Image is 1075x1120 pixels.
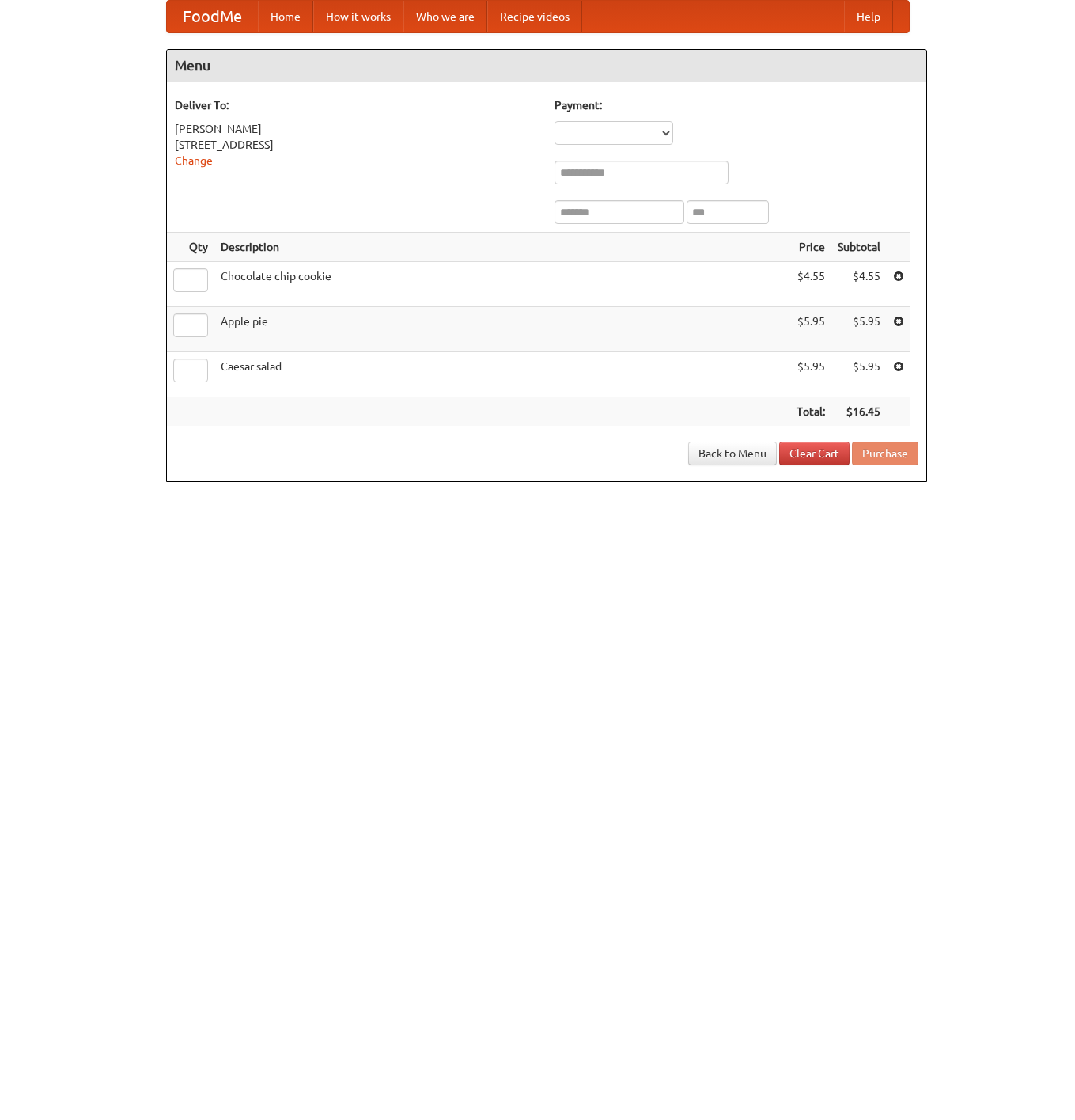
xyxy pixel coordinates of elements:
[167,50,926,82] h4: Menu
[214,233,790,262] th: Description
[167,233,214,262] th: Qty
[831,262,887,307] td: $4.55
[313,1,403,32] a: How it works
[852,442,918,465] button: Purchase
[790,262,831,307] td: $4.55
[555,97,918,113] h5: Payment:
[214,352,790,397] td: Caesar salad
[779,442,850,465] a: Clear Cart
[175,154,213,167] a: Change
[175,97,539,113] h5: Deliver To:
[790,307,831,352] td: $5.95
[175,137,539,153] div: [STREET_ADDRESS]
[790,233,831,262] th: Price
[175,121,539,137] div: [PERSON_NAME]
[844,1,893,32] a: Help
[214,262,790,307] td: Chocolate chip cookie
[403,1,487,32] a: Who we are
[688,442,777,465] a: Back to Menu
[831,352,887,397] td: $5.95
[167,1,258,32] a: FoodMe
[214,307,790,352] td: Apple pie
[831,233,887,262] th: Subtotal
[831,397,887,427] th: $16.45
[258,1,313,32] a: Home
[831,307,887,352] td: $5.95
[487,1,582,32] a: Recipe videos
[790,352,831,397] td: $5.95
[790,397,831,427] th: Total:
